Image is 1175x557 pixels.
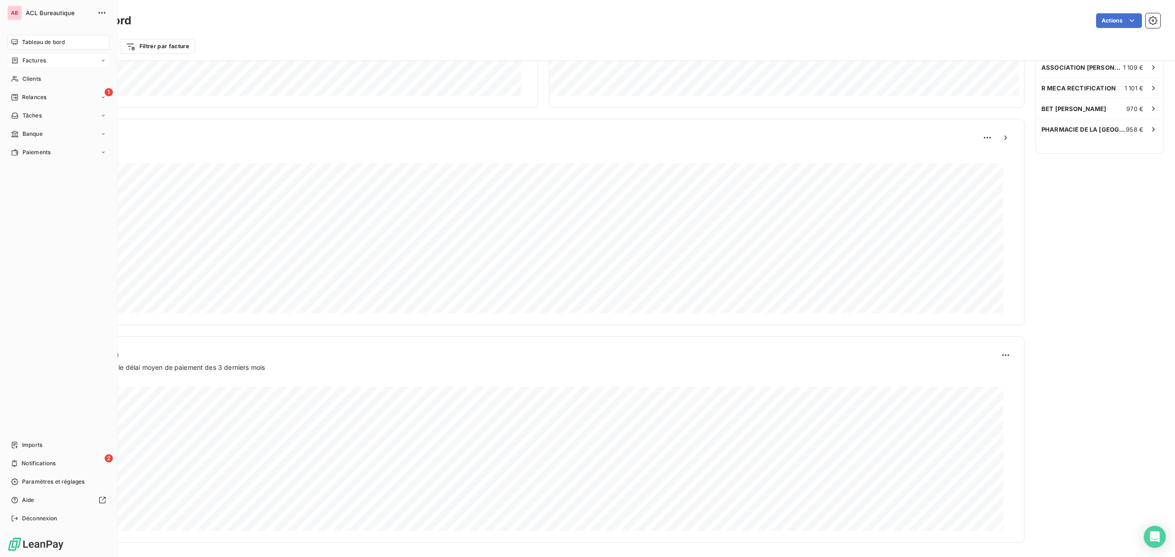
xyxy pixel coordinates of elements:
[22,130,43,138] span: Banque
[1126,126,1143,133] span: 958 €
[7,537,64,551] img: Logo LeanPay
[1123,64,1143,71] span: 1 109 €
[1125,84,1143,92] span: 1 101 €
[22,441,42,449] span: Imports
[22,93,46,101] span: Relances
[22,514,57,523] span: Déconnexion
[22,111,42,120] span: Tâches
[52,362,265,372] span: Prévisionnel basé sur le délai moyen de paiement des 3 derniers mois
[1126,105,1143,112] span: 970 €
[1041,126,1126,133] span: PHARMACIE DE LA [GEOGRAPHIC_DATA]
[1041,105,1107,112] span: BET [PERSON_NAME]
[105,88,113,96] span: 1
[7,6,22,20] div: AB
[26,9,92,17] span: ACL Bureautique
[22,38,65,46] span: Tableau de bord
[22,75,41,83] span: Clients
[7,493,110,507] a: Aide
[22,496,34,504] span: Aide
[22,478,84,486] span: Paramètres et réglages
[22,148,50,156] span: Paiements
[1144,526,1166,548] div: Open Intercom Messenger
[105,454,113,462] span: 2
[22,56,46,65] span: Factures
[1041,84,1116,92] span: R MECA RECTIFICATION
[1041,64,1123,71] span: ASSOCIATION [PERSON_NAME].
[22,459,56,468] span: Notifications
[1096,13,1142,28] button: Actions
[120,39,195,54] button: Filtrer par facture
